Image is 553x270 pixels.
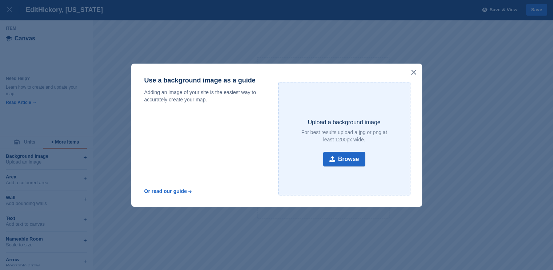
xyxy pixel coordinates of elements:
p: Adding an image of your site is the easiest way to accurately create your map. [144,89,265,103]
p: For best results upload a jpg or png at least 1200px wide. [299,129,390,143]
a: Or read our guide [144,188,192,194]
p: Use a background image as a guide [144,77,265,84]
p: Upload a background image [308,119,380,126]
button: Browse [323,152,365,166]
